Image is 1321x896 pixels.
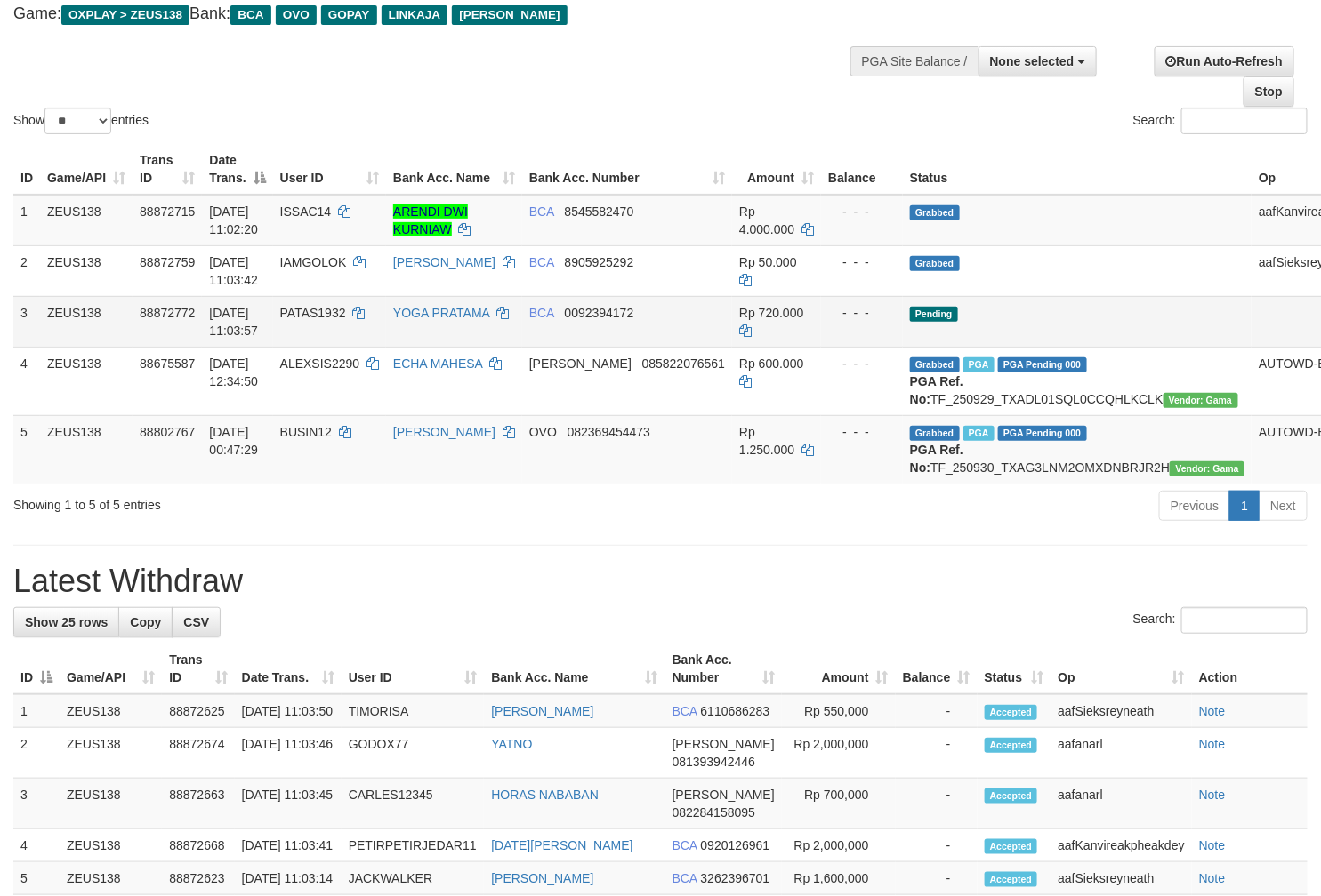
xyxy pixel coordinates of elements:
span: Copy 0920126961 to clipboard [701,838,770,852]
span: LINKAJA [382,5,448,25]
th: Balance [821,144,903,195]
input: Search: [1181,607,1308,634]
a: [PERSON_NAME] [393,425,495,439]
a: Note [1199,737,1226,751]
th: Op: activate to sort column ascending [1051,644,1192,694]
span: Copy [130,615,161,629]
td: [DATE] 11:03:14 [235,862,342,895]
span: Vendor URL: https://trx31.1velocity.biz [1164,393,1238,408]
a: Run Auto-Refresh [1155,46,1294,76]
td: [DATE] 11:03:41 [235,829,342,862]
span: ALEXSIS2290 [280,356,360,371]
a: Note [1199,838,1226,852]
span: BCA [529,204,554,219]
span: [PERSON_NAME] [673,788,775,802]
span: Copy 6110686283 to clipboard [701,704,770,718]
span: BUSIN12 [280,425,332,439]
td: Rp 550,000 [782,694,896,728]
td: - [896,694,978,728]
span: None selected [990,54,1075,68]
a: Note [1199,871,1226,885]
td: ZEUS138 [60,779,162,829]
span: Marked by aafsreyleap [963,426,995,441]
td: Rp 700,000 [782,779,896,829]
a: Note [1199,704,1226,718]
span: Rp 1.250.000 [739,425,794,457]
a: [PERSON_NAME] [491,704,593,718]
td: ZEUS138 [40,415,133,484]
span: CSV [183,615,209,629]
td: ZEUS138 [60,728,162,779]
span: BCA [529,255,554,269]
a: 1 [1229,491,1260,521]
span: OVO [276,5,317,25]
td: 88872674 [162,728,234,779]
td: - [896,862,978,895]
span: OXPLAY > ZEUS138 [61,5,189,25]
th: Status [903,144,1252,195]
span: BCA [230,5,270,25]
span: Accepted [985,788,1038,804]
span: Rp 720.000 [739,306,803,320]
span: IAMGOLOK [280,255,347,269]
span: Accepted [985,839,1038,854]
span: 88872759 [140,255,195,269]
span: Copy 8905925292 to clipboard [565,255,634,269]
select: Showentries [44,108,111,134]
td: [DATE] 11:03:50 [235,694,342,728]
td: [DATE] 11:03:45 [235,779,342,829]
span: 88675587 [140,356,195,371]
span: Copy 082284158095 to clipboard [673,805,755,820]
td: [DATE] 11:03:46 [235,728,342,779]
a: YOGA PRATAMA [393,306,489,320]
td: ZEUS138 [40,195,133,246]
th: Bank Acc. Number: activate to sort column ascending [665,644,782,694]
td: aafKanvireakpheakdey [1051,829,1192,862]
th: Amount: activate to sort column ascending [782,644,896,694]
span: Rp 50.000 [739,255,797,269]
span: [DATE] 11:03:57 [209,306,258,338]
td: 2 [13,245,40,296]
label: Search: [1133,607,1308,634]
span: Copy 082369454473 to clipboard [568,425,650,439]
th: Status: activate to sort column ascending [978,644,1051,694]
a: ARENDI DWI KURNIAW [393,204,468,236]
td: - [896,728,978,779]
th: Trans ID: activate to sort column ascending [133,144,202,195]
div: PGA Site Balance / [850,46,979,76]
th: Trans ID: activate to sort column ascending [162,644,234,694]
th: Game/API: activate to sort column ascending [40,144,133,195]
td: ZEUS138 [40,296,133,347]
th: Balance: activate to sort column ascending [896,644,978,694]
td: ZEUS138 [40,347,133,415]
b: PGA Ref. No: [910,374,963,406]
span: Rp 600.000 [739,356,803,371]
h4: Game: Bank: [13,5,863,23]
th: User ID: activate to sort column ascending [342,644,485,694]
td: 88872663 [162,779,234,829]
td: - [896,779,978,829]
th: Bank Acc. Name: activate to sort column ascending [484,644,665,694]
span: 88872772 [140,306,195,320]
td: TIMORISA [342,694,485,728]
th: ID: activate to sort column descending [13,644,60,694]
td: 4 [13,829,60,862]
span: [DATE] 11:02:20 [209,204,258,236]
span: BCA [673,838,697,852]
span: BCA [529,306,554,320]
td: Rp 2,000,000 [782,829,896,862]
td: 1 [13,195,40,246]
a: Previous [1159,491,1230,521]
th: Bank Acc. Number: activate to sort column ascending [522,144,732,195]
td: GODOX77 [342,728,485,779]
td: TF_250929_TXADL01SQL0CCQHLKCLK [903,347,1252,415]
th: User ID: activate to sort column ascending [273,144,386,195]
td: - [896,829,978,862]
span: OVO [529,425,557,439]
span: ISSAC14 [280,204,332,219]
span: Copy 8545582470 to clipboard [565,204,634,219]
span: [DATE] 12:34:50 [209,356,258,388]
td: 5 [13,862,60,895]
td: PETIRPETIRJEDAR11 [342,829,485,862]
td: Rp 2,000,000 [782,728,896,779]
